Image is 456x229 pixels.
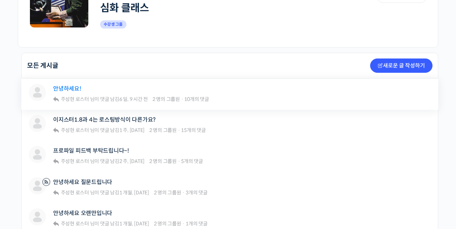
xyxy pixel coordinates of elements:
[53,116,156,123] a: 이지스터1.8과 4는 로스팅방식이 다른가요?
[181,127,206,133] span: 15개의 댓글
[53,210,112,217] a: 안녕하세요 오랜만입니다
[152,96,180,102] span: 2 명의 그룹원
[110,180,119,186] span: 설정
[27,62,58,69] h2: 모든 게시글
[154,220,181,227] span: 2 명의 그룹원
[53,147,129,154] a: 프로파일 피드백 부탁드립니다~!
[178,127,180,133] span: ·
[60,158,145,164] span: 님이 댓글 남김
[60,189,89,196] a: 주성현 로스터
[22,180,27,186] span: 홈
[182,220,185,227] span: ·
[60,96,148,102] span: 님이 댓글 남김
[154,189,181,196] span: 2 명의 그룹원
[60,220,89,227] a: 주성현 로스터
[181,96,183,102] span: ·
[60,220,149,227] span: 님이 댓글 남김
[149,127,177,133] span: 2 명의 그룹원
[181,158,203,164] span: 5개의 댓글
[182,189,185,196] span: ·
[61,127,89,133] span: 주성현 로스터
[2,170,47,188] a: 홈
[149,158,177,164] span: 2 명의 그룹원
[119,189,149,196] a: 1 개월, [DATE]
[186,189,208,196] span: 3개의 댓글
[186,220,208,227] span: 1개의 댓글
[370,58,432,73] a: 새로운 글 작성하기
[53,85,81,92] a: 안녕하세요!
[184,96,209,102] span: 10개의 댓글
[61,158,89,164] span: 주성현 로스터
[119,96,148,102] a: 6 일, 9 시간 전
[60,189,149,196] span: 님이 댓글 남김
[61,189,89,196] span: 주성현 로스터
[100,20,126,29] span: 수강생 그룹
[119,220,149,227] a: 1 개월, [DATE]
[65,181,74,187] span: 대화
[60,127,89,133] a: 주성현 로스터
[60,127,145,133] span: 님이 댓글 남김
[61,220,89,227] span: 주성현 로스터
[61,96,89,102] span: 주성현 로스터
[60,158,89,164] a: 주성현 로스터
[92,170,137,188] a: 설정
[119,158,145,164] a: 2 주, [DATE]
[53,179,112,185] a: 안녕하세요 질문드립니다
[119,127,145,133] a: 1 주, [DATE]
[178,158,180,164] span: ·
[60,96,89,102] a: 주성현 로스터
[47,170,92,188] a: 대화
